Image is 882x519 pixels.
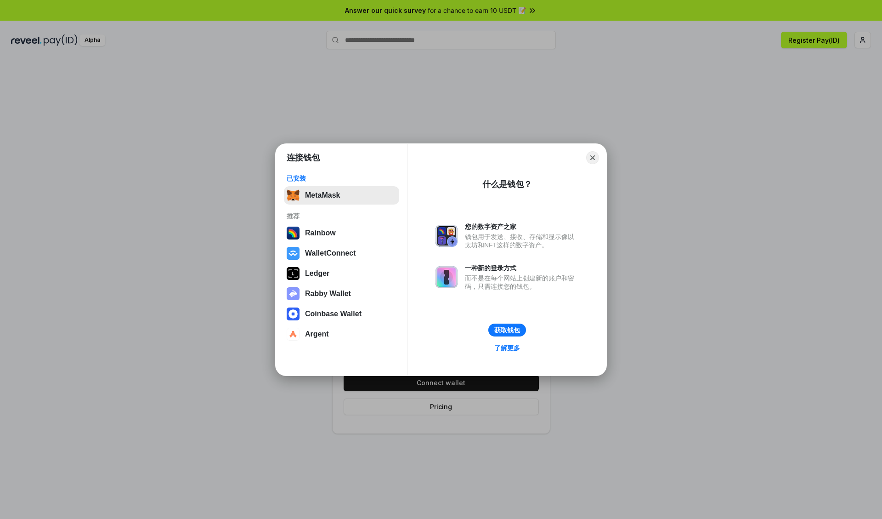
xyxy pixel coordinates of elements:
[284,285,399,303] button: Rabby Wallet
[284,264,399,283] button: Ledger
[287,247,300,260] img: svg+xml,%3Csvg%20width%3D%2228%22%20height%3D%2228%22%20viewBox%3D%220%200%2028%2028%22%20fill%3D...
[465,222,579,231] div: 您的数字资产之家
[287,212,396,220] div: 推荐
[287,174,396,183] div: 已安装
[305,249,356,257] div: WalletConnect
[435,225,458,247] img: svg+xml,%3Csvg%20xmlns%3D%22http%3A%2F%2Fwww.w3.org%2F2000%2Fsvg%22%20fill%3D%22none%22%20viewBox...
[305,191,340,200] div: MetaMask
[489,342,526,354] a: 了解更多
[465,264,579,272] div: 一种新的登录方式
[284,224,399,242] button: Rainbow
[465,233,579,249] div: 钱包用于发送、接收、存储和显示像以太坊和NFT这样的数字资产。
[287,308,300,320] img: svg+xml,%3Csvg%20width%3D%2228%22%20height%3D%2228%22%20viewBox%3D%220%200%2028%2028%22%20fill%3D...
[284,325,399,343] button: Argent
[494,344,520,352] div: 了解更多
[305,290,351,298] div: Rabby Wallet
[435,266,458,288] img: svg+xml,%3Csvg%20xmlns%3D%22http%3A%2F%2Fwww.w3.org%2F2000%2Fsvg%22%20fill%3D%22none%22%20viewBox...
[305,330,329,338] div: Argent
[287,189,300,202] img: svg+xml,%3Csvg%20fill%3D%22none%22%20height%3D%2233%22%20viewBox%3D%220%200%2035%2033%22%20width%...
[586,151,599,164] button: Close
[287,287,300,300] img: svg+xml,%3Csvg%20xmlns%3D%22http%3A%2F%2Fwww.w3.org%2F2000%2Fsvg%22%20fill%3D%22none%22%20viewBox...
[305,269,329,278] div: Ledger
[287,152,320,163] h1: 连接钱包
[494,326,520,334] div: 获取钱包
[305,310,362,318] div: Coinbase Wallet
[284,244,399,262] button: WalletConnect
[465,274,579,291] div: 而不是在每个网站上创建新的账户和密码，只需连接您的钱包。
[287,227,300,240] img: svg+xml,%3Csvg%20width%3D%22120%22%20height%3D%22120%22%20viewBox%3D%220%200%20120%20120%22%20fil...
[305,229,336,237] div: Rainbow
[287,267,300,280] img: svg+xml,%3Csvg%20xmlns%3D%22http%3A%2F%2Fwww.w3.org%2F2000%2Fsvg%22%20width%3D%2228%22%20height%3...
[482,179,532,190] div: 什么是钱包？
[488,324,526,336] button: 获取钱包
[284,186,399,205] button: MetaMask
[287,328,300,341] img: svg+xml,%3Csvg%20width%3D%2228%22%20height%3D%2228%22%20viewBox%3D%220%200%2028%2028%22%20fill%3D...
[284,305,399,323] button: Coinbase Wallet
